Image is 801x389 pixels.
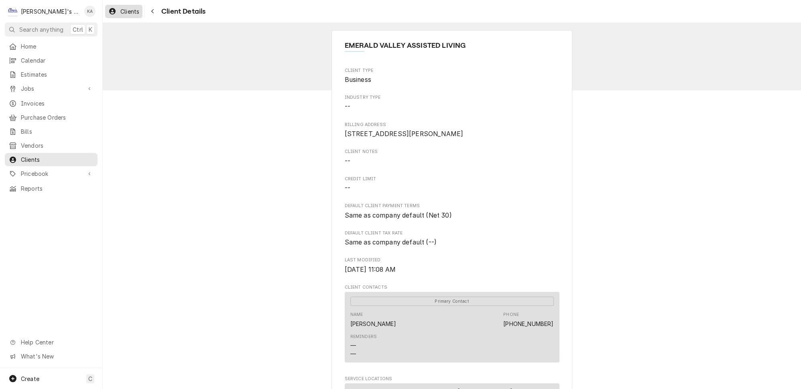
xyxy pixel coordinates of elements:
span: Billing Address [345,129,559,139]
span: Client Notes [345,149,559,155]
span: Help Center [21,338,93,346]
span: Ctrl [73,25,83,34]
span: Create [21,375,39,382]
div: Default Client Payment Terms [345,203,559,220]
a: [PHONE_NUMBER] [503,320,553,327]
div: Client Notes [345,149,559,166]
div: Client Contacts [345,284,559,366]
span: Last Modified [345,265,559,275]
span: Home [21,42,94,51]
div: — [350,341,356,350]
span: Clients [21,155,94,164]
div: [PERSON_NAME]'s Refrigeration [21,7,80,16]
span: Industry Type [345,102,559,112]
a: Go to What's New [5,350,98,363]
div: Name [350,312,396,328]
span: Same as company default (--) [345,238,437,246]
span: Billing Address [345,122,559,128]
span: Service Locations [345,376,559,382]
a: Go to Pricebook [5,167,98,180]
div: Clay's Refrigeration's Avatar [7,6,18,17]
div: Credit Limit [345,176,559,193]
span: C [88,375,92,383]
span: [DATE] 11:08 AM [345,266,396,273]
span: Default Client Payment Terms [345,211,559,220]
button: Search anythingCtrlK [5,22,98,37]
span: Vendors [21,141,94,150]
span: Estimates [21,70,94,79]
a: Purchase Orders [5,111,98,124]
span: Jobs [21,84,81,93]
div: Client Contacts List [345,292,559,366]
span: K [89,25,92,34]
a: Bills [5,125,98,138]
span: Invoices [21,99,94,108]
a: Vendors [5,139,98,152]
span: Bills [21,127,94,136]
div: Last Modified [345,257,559,274]
span: Business [345,76,371,84]
span: Client Details [159,6,205,17]
a: Reports [5,182,98,195]
span: -- [345,103,350,110]
span: Pricebook [21,169,81,178]
div: Reminders [350,334,377,358]
div: Client Type [345,67,559,85]
span: Same as company default (Net 30) [345,212,452,219]
div: — [350,350,356,358]
div: KA [84,6,96,17]
div: Default Client Tax Rate [345,230,559,247]
button: Navigate back [146,5,159,18]
a: Home [5,40,98,53]
span: Client Notes [345,157,559,166]
span: Client Contacts [345,284,559,291]
a: Go to Help Center [5,336,98,349]
div: Contact [345,292,559,362]
div: Primary [350,296,554,306]
div: Billing Address [345,122,559,139]
span: What's New [21,352,93,360]
div: [PERSON_NAME] [350,320,396,328]
div: Reminders [350,334,377,340]
a: Calendar [5,54,98,67]
a: Invoices [5,97,98,110]
span: Industry Type [345,94,559,101]
span: -- [345,184,350,192]
span: [STREET_ADDRESS][PERSON_NAME] [345,130,464,138]
div: Name [350,312,363,318]
a: Estimates [5,68,98,81]
a: Go to Jobs [5,82,98,95]
span: Last Modified [345,257,559,263]
span: Client Type [345,67,559,74]
span: Reports [21,184,94,193]
span: Default Client Tax Rate [345,230,559,236]
div: C [7,6,18,17]
span: Name [345,40,559,51]
span: Default Client Payment Terms [345,203,559,209]
span: Client Type [345,75,559,85]
span: -- [345,157,350,165]
span: Purchase Orders [21,113,94,122]
div: Client Information [345,40,559,57]
span: Primary Contact [350,297,554,306]
a: Clients [105,5,142,18]
div: Industry Type [345,94,559,112]
span: Credit Limit [345,176,559,182]
span: Calendar [21,56,94,65]
span: Search anything [19,25,63,34]
span: Default Client Tax Rate [345,238,559,247]
span: Clients [120,7,139,16]
div: Phone [503,312,553,328]
div: Korey Austin's Avatar [84,6,96,17]
div: Phone [503,312,519,318]
span: Credit Limit [345,183,559,193]
a: Clients [5,153,98,166]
